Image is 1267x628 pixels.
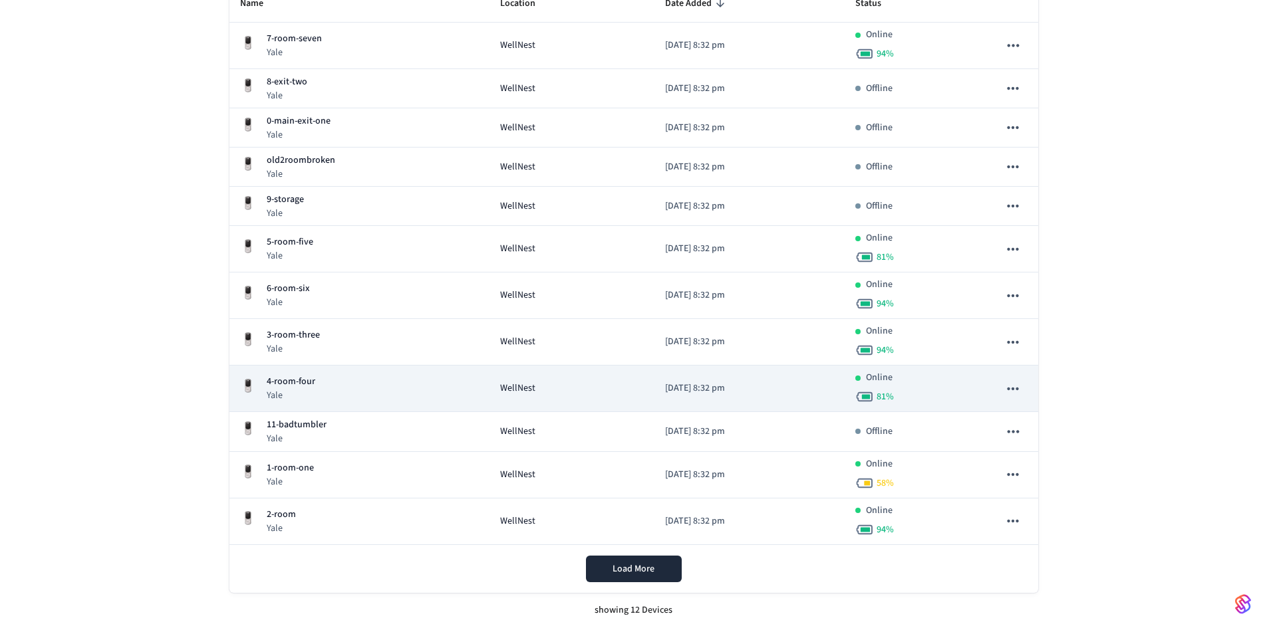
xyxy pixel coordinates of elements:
span: 81 % [877,251,894,264]
span: WellNest [500,514,535,528]
p: [DATE] 8:32 pm [665,39,834,52]
p: 1-room-one [267,461,314,475]
p: Offline [866,199,893,213]
p: [DATE] 8:32 pm [665,381,834,395]
p: Yale [267,167,335,181]
p: Yale [267,128,331,142]
p: Offline [866,121,893,135]
p: Yale [267,207,304,220]
p: [DATE] 8:32 pm [665,335,834,349]
span: WellNest [500,199,535,213]
span: WellNest [500,121,535,135]
span: WellNest [500,425,535,439]
img: Yale Assure Touchscreen Wifi Smart Lock, Satin Nickel, Front [240,421,256,437]
p: Offline [866,160,893,174]
p: Yale [267,475,314,488]
p: [DATE] 8:32 pm [665,242,834,256]
p: [DATE] 8:32 pm [665,514,834,528]
p: Online [866,28,893,42]
p: Yale [267,342,320,356]
p: Yale [267,432,327,445]
img: Yale Assure Touchscreen Wifi Smart Lock, Satin Nickel, Front [240,117,256,133]
p: 3-room-three [267,328,320,342]
button: Load More [586,556,682,582]
p: Yale [267,389,315,402]
p: 11-badtumbler [267,418,327,432]
span: 94 % [877,523,894,536]
p: [DATE] 8:32 pm [665,199,834,213]
p: Online [866,278,893,292]
span: WellNest [500,39,535,52]
img: Yale Assure Touchscreen Wifi Smart Lock, Satin Nickel, Front [240,332,256,348]
p: Yale [267,89,307,102]
span: WellNest [500,468,535,482]
p: Online [866,371,893,385]
p: [DATE] 8:32 pm [665,425,834,439]
span: WellNest [500,381,535,395]
p: Yale [267,296,310,309]
img: SeamLogoGradient.69752ec5.svg [1235,593,1251,615]
img: Yale Assure Touchscreen Wifi Smart Lock, Satin Nickel, Front [240,239,256,255]
span: 94 % [877,344,894,357]
p: Yale [267,522,296,535]
span: 81 % [877,390,894,403]
p: 8-exit-two [267,75,307,89]
p: [DATE] 8:32 pm [665,468,834,482]
img: Yale Assure Touchscreen Wifi Smart Lock, Satin Nickel, Front [240,156,256,172]
p: Offline [866,425,893,439]
p: Yale [267,249,313,262]
p: 2-room [267,508,296,522]
img: Yale Assure Touchscreen Wifi Smart Lock, Satin Nickel, Front [240,378,256,394]
p: old2roombroken [267,154,335,167]
p: Online [866,504,893,518]
p: [DATE] 8:32 pm [665,82,834,96]
p: Online [866,324,893,338]
p: 5-room-five [267,235,313,249]
img: Yale Assure Touchscreen Wifi Smart Lock, Satin Nickel, Front [240,285,256,301]
p: 0-main-exit-one [267,114,331,128]
span: WellNest [500,335,535,349]
p: 9-storage [267,193,304,207]
div: showing 12 Devices [229,593,1038,628]
p: 6-room-six [267,282,310,296]
span: WellNest [500,82,535,96]
span: WellNest [500,160,535,174]
p: Offline [866,82,893,96]
p: 4-room-four [267,375,315,389]
p: Online [866,231,893,245]
p: Online [866,457,893,471]
p: [DATE] 8:32 pm [665,160,834,174]
span: WellNest [500,288,535,302]
span: 94 % [877,297,894,310]
img: Yale Assure Touchscreen Wifi Smart Lock, Satin Nickel, Front [240,464,256,480]
p: 7-room-seven [267,32,322,46]
p: [DATE] 8:32 pm [665,121,834,135]
img: Yale Assure Touchscreen Wifi Smart Lock, Satin Nickel, Front [240,195,256,211]
img: Yale Assure Touchscreen Wifi Smart Lock, Satin Nickel, Front [240,78,256,94]
span: 58 % [877,476,894,490]
p: [DATE] 8:32 pm [665,288,834,302]
img: Yale Assure Touchscreen Wifi Smart Lock, Satin Nickel, Front [240,35,256,51]
img: Yale Assure Touchscreen Wifi Smart Lock, Satin Nickel, Front [240,510,256,526]
p: Yale [267,46,322,59]
span: 94 % [877,47,894,60]
span: WellNest [500,242,535,256]
span: Load More [613,562,654,576]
